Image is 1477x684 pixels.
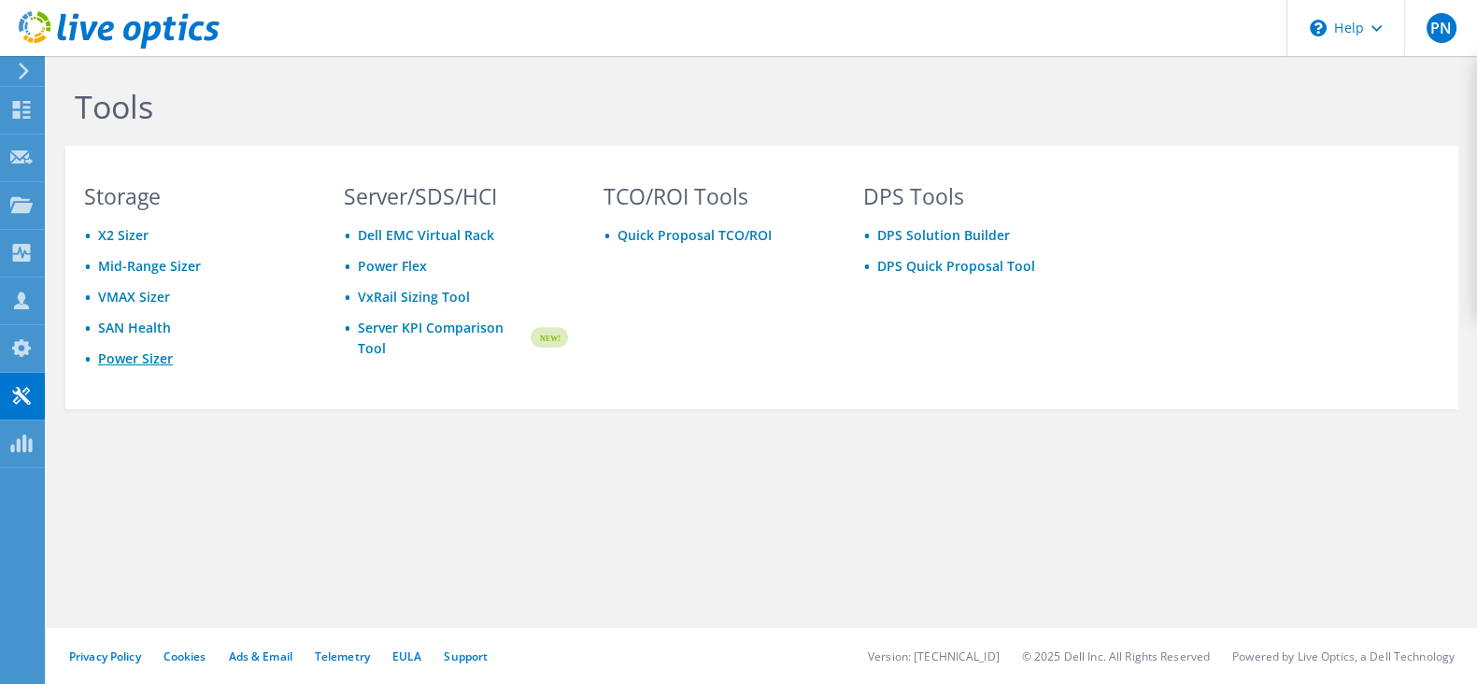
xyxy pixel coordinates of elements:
[98,226,149,244] a: X2 Sizer
[98,288,170,306] a: VMAX Sizer
[98,319,171,336] a: SAN Health
[315,648,370,664] a: Telemetry
[98,349,173,367] a: Power Sizer
[163,648,206,664] a: Cookies
[229,648,292,664] a: Ads & Email
[358,318,528,359] a: Server KPI Comparison Tool
[868,648,1000,664] li: Version: [TECHNICAL_ID]
[358,257,427,275] a: Power Flex
[444,648,488,664] a: Support
[1232,648,1455,664] li: Powered by Live Optics, a Dell Technology
[877,226,1010,244] a: DPS Solution Builder
[358,288,470,306] a: VxRail Sizing Tool
[75,87,1336,126] h1: Tools
[392,648,421,664] a: EULA
[863,186,1087,207] h3: DPS Tools
[1427,13,1456,43] span: PN
[604,186,828,207] h3: TCO/ROI Tools
[877,257,1035,275] a: DPS Quick Proposal Tool
[358,226,494,244] a: Dell EMC Virtual Rack
[528,316,568,360] img: new-badge.svg
[69,648,141,664] a: Privacy Policy
[84,186,308,207] h3: Storage
[618,226,772,244] a: Quick Proposal TCO/ROI
[344,186,568,207] h3: Server/SDS/HCI
[1310,20,1327,36] svg: \n
[1022,648,1210,664] li: © 2025 Dell Inc. All Rights Reserved
[98,257,201,275] a: Mid-Range Sizer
